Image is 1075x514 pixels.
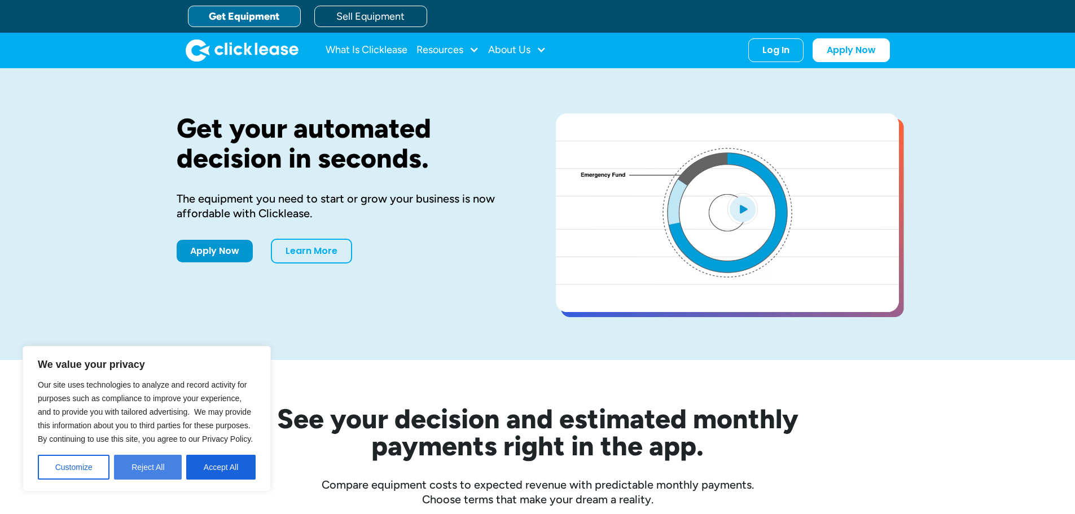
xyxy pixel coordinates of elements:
[271,239,352,263] a: Learn More
[222,405,854,459] h2: See your decision and estimated monthly payments right in the app.
[23,346,271,491] div: We value your privacy
[38,455,109,480] button: Customize
[186,39,299,61] a: home
[314,6,427,27] a: Sell Equipment
[488,39,546,61] div: About Us
[762,45,789,56] div: Log In
[114,455,182,480] button: Reject All
[727,193,758,225] img: Blue play button logo on a light blue circular background
[186,39,299,61] img: Clicklease logo
[326,39,407,61] a: What Is Clicklease
[38,380,253,443] span: Our site uses technologies to analyze and record activity for purposes such as compliance to impr...
[556,113,899,312] a: open lightbox
[188,6,301,27] a: Get Equipment
[38,358,256,371] p: We value your privacy
[177,477,899,507] div: Compare equipment costs to expected revenue with predictable monthly payments. Choose terms that ...
[186,455,256,480] button: Accept All
[813,38,890,62] a: Apply Now
[177,240,253,262] a: Apply Now
[177,191,520,221] div: The equipment you need to start or grow your business is now affordable with Clicklease.
[177,113,520,173] h1: Get your automated decision in seconds.
[416,39,479,61] div: Resources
